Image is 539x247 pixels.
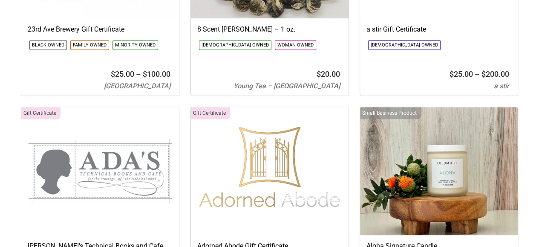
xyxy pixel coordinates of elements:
div: Click to show only this category [191,107,230,119]
span: – [475,70,480,78]
img: Adas Technical Books and Cafe Logo [21,107,179,235]
div: Click to show only this category [21,107,61,119]
bdi: 25.00 [450,70,473,78]
li: Click to show only this community [368,40,441,50]
img: Adorned Abode Gift Certificates [191,107,349,235]
h3: a stir Gift Certificate [366,25,511,34]
div: Click to show only this category [360,107,421,119]
span: a stir [494,82,509,90]
span: $ [317,70,321,78]
li: Click to show only this community [199,40,271,50]
span: $ [143,70,147,78]
bdi: 25.00 [111,70,134,78]
span: [GEOGRAPHIC_DATA] [104,82,170,90]
span: Young Tea – [GEOGRAPHIC_DATA] [233,82,340,90]
li: Click to show only this community [112,40,158,50]
span: $ [450,70,454,78]
li: Click to show only this community [29,40,67,50]
h3: 8 Scent [PERSON_NAME] – 1 oz. [197,25,342,34]
bdi: 20.00 [317,70,340,78]
h3: 23rd Ave Brewery Gift Certificate [28,25,173,34]
bdi: 100.00 [143,70,170,78]
span: $ [111,70,115,78]
li: Click to show only this community [275,40,316,50]
img: Lulumiere Aloha Signature Candle [360,107,518,235]
span: $ [481,70,486,78]
li: Click to show only this community [70,40,109,50]
bdi: 200.00 [481,70,509,78]
span: – [136,70,141,78]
